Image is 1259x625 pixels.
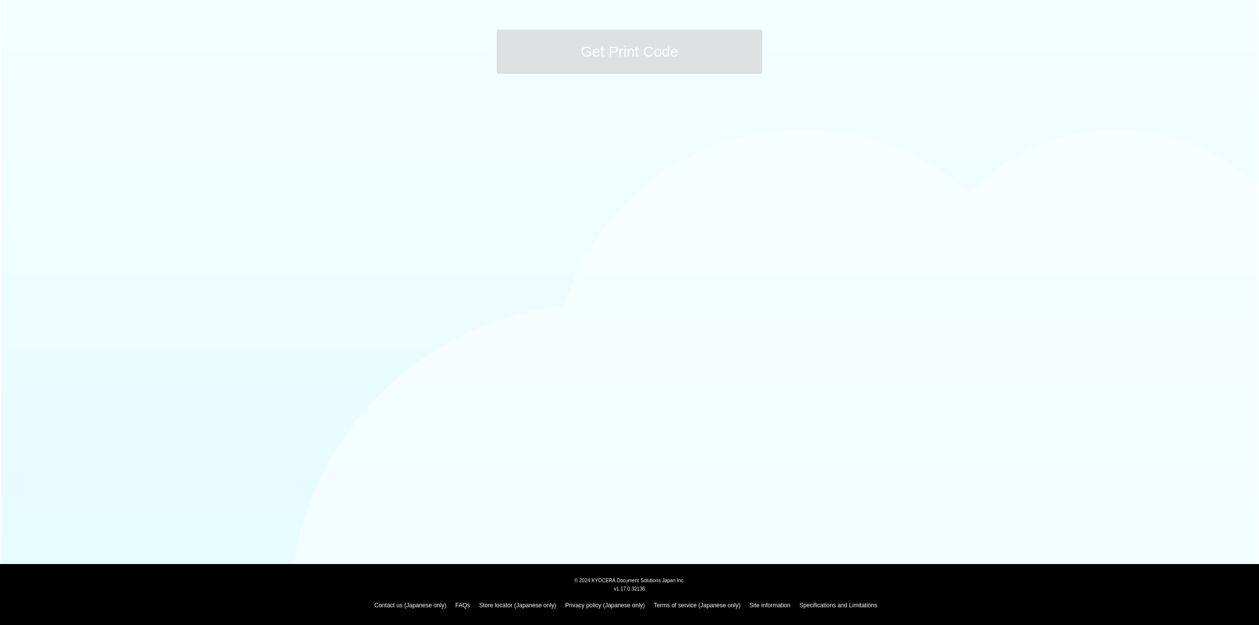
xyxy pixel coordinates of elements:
a: FAQs [455,602,470,609]
button: Get Print Code [497,30,762,74]
a: Store locator (Japanese only) [479,602,556,609]
a: Terms of service (Japanese only) [654,602,740,609]
span: v1.17.0.32136 [614,586,645,592]
a: Site information [749,602,790,609]
a: Contact us (Japanese only) [374,602,446,609]
span: © 2024 KYOCERA Document Solutions Japan Inc. [574,577,685,583]
a: Specifications and Limitations [800,602,877,609]
a: Privacy policy (Japanese only) [565,602,645,609]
